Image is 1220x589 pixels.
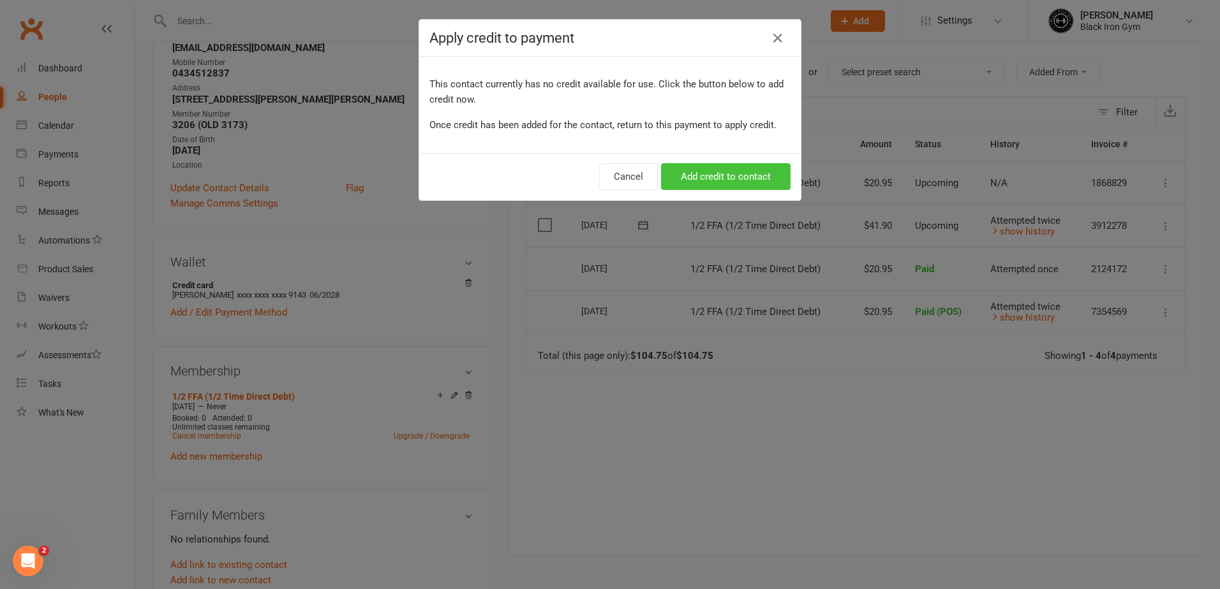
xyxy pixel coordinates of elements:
p: Once credit has been added for the contact, return to this payment to apply credit. [429,117,791,133]
button: Add credit to contact [661,163,791,190]
p: This contact currently has no credit available for use. Click the button below to add credit now. [429,76,791,107]
span: 2 [39,546,49,556]
iframe: Intercom live chat [13,546,43,576]
h4: Apply credit to payment [429,30,791,46]
a: Close [768,28,788,48]
button: Cancel [599,163,658,190]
